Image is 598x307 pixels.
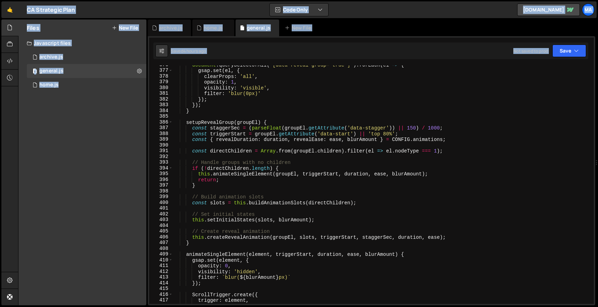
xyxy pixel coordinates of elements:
[149,165,173,171] div: 394
[149,142,173,148] div: 390
[149,297,173,303] div: 417
[149,228,173,234] div: 405
[149,274,173,280] div: 413
[270,3,328,16] button: Code Only
[27,50,146,64] div: 17131/47521.js
[149,292,173,298] div: 416
[39,68,63,74] div: general.js
[149,119,173,125] div: 386
[112,25,138,31] button: New File
[27,64,146,78] div: 17131/47264.js
[204,24,223,31] div: home.js
[149,73,173,79] div: 378
[149,240,173,246] div: 407
[149,90,173,96] div: 381
[39,82,59,88] div: home.js
[33,69,37,74] span: 1
[1,1,18,18] a: 🤙
[149,171,173,177] div: 395
[149,246,173,252] div: 408
[39,54,63,60] div: archive.js
[27,24,39,32] h2: Files
[18,36,146,50] div: Javascript files
[582,3,595,16] a: Ma
[149,177,173,183] div: 396
[149,188,173,194] div: 398
[149,131,173,137] div: 388
[149,234,173,240] div: 406
[149,79,173,85] div: 379
[149,269,173,275] div: 412
[171,48,206,54] div: Saved
[149,108,173,114] div: 384
[149,223,173,229] div: 404
[149,102,173,108] div: 383
[247,24,271,31] div: general.js
[149,251,173,257] div: 409
[149,280,173,286] div: 414
[149,286,173,292] div: 415
[552,45,586,57] button: Save
[149,68,173,73] div: 377
[149,125,173,131] div: 387
[149,263,173,269] div: 411
[149,194,173,200] div: 399
[149,257,173,263] div: 410
[149,136,173,142] div: 389
[149,113,173,119] div: 385
[27,6,75,14] div: CA Strategic Plan
[149,148,173,154] div: 391
[149,211,173,217] div: 402
[27,78,146,92] div: 17131/47267.js
[513,48,548,54] div: Not saved to prod
[149,217,173,223] div: 403
[149,182,173,188] div: 397
[149,159,173,165] div: 393
[149,154,173,160] div: 392
[159,24,183,31] div: archive.js
[149,85,173,91] div: 380
[517,3,580,16] a: [DOMAIN_NAME]
[285,24,314,31] div: New File
[183,48,206,54] div: 4 hours ago
[149,96,173,102] div: 382
[149,205,173,211] div: 401
[149,200,173,206] div: 400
